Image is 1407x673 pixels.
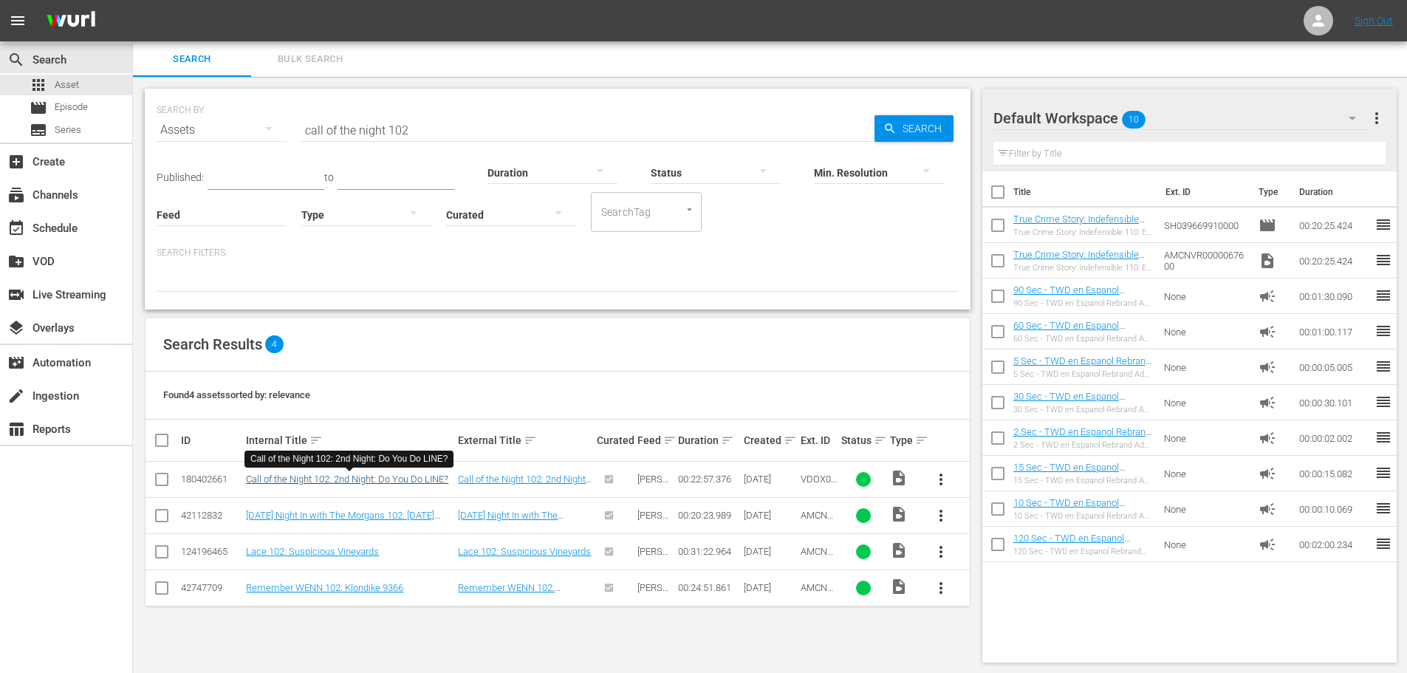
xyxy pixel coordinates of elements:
[1375,322,1392,340] span: reorder
[1013,426,1151,448] a: 2 Sec - TWD en Espanol Rebrand Ad Slates-2s- SLATE
[7,319,25,337] span: Overlays
[932,507,950,525] span: more_vert
[1293,456,1375,491] td: 00:00:15.082
[1293,349,1375,385] td: 00:00:05.005
[890,469,908,487] span: Video
[142,51,242,68] span: Search
[1013,391,1141,413] a: 30 Sec - TWD en Espanol Rebrand Ad Slates-30s- SLATE
[1355,15,1393,27] a: Sign Out
[890,542,908,559] span: Video
[1259,358,1276,376] span: Ad
[923,498,959,533] button: more_vert
[744,546,796,557] div: [DATE]
[637,431,674,449] div: Feed
[1259,465,1276,482] span: Ad
[1375,216,1392,233] span: reorder
[1259,216,1276,234] span: Episode
[458,431,592,449] div: External Title
[678,474,739,485] div: 00:22:57.376
[663,434,677,447] span: sort
[246,582,403,593] a: Remember WENN 102: Klondike 9366
[1013,228,1153,237] div: True Crime Story: Indefensible 110: El elefante en el útero
[1293,314,1375,349] td: 00:01:00.117
[1259,536,1276,553] span: Ad
[55,78,79,92] span: Asset
[1013,405,1153,414] div: 30 Sec - TWD en Espanol Rebrand Ad Slates-30s- SLATE
[7,51,25,69] span: Search
[801,510,833,543] span: AMCNVR0000014239
[1375,393,1392,411] span: reorder
[1013,369,1153,379] div: 5 Sec - TWD en Espanol Rebrand Ad Slates-5s- SLATE
[1293,243,1375,279] td: 00:20:25.424
[524,434,537,447] span: sort
[181,474,242,485] div: 180402661
[1293,385,1375,420] td: 00:00:30.101
[1250,171,1290,213] th: Type
[1013,171,1157,213] th: Title
[324,171,334,183] span: to
[1158,208,1253,243] td: SH039669910000
[890,431,918,449] div: Type
[1158,243,1253,279] td: AMCNVR0000067600
[7,253,25,270] span: VOD
[1158,349,1253,385] td: None
[181,582,242,593] div: 42747709
[1375,464,1392,482] span: reorder
[1368,100,1386,136] button: more_vert
[7,153,25,171] span: Create
[1375,428,1392,446] span: reorder
[1013,263,1153,273] div: True Crime Story: Indefensible 110: El elefante en el útero
[181,434,242,446] div: ID
[1375,358,1392,375] span: reorder
[744,474,796,485] div: [DATE]
[1013,249,1145,271] a: True Crime Story: Indefensible 110: El elefante en el útero
[1293,527,1375,562] td: 00:02:00.234
[1158,420,1253,456] td: None
[7,420,25,438] span: Reports
[744,582,796,593] div: [DATE]
[637,510,669,543] span: [PERSON_NAME] Feed
[637,546,669,579] span: [PERSON_NAME] Feed
[1013,497,1141,519] a: 10 Sec - TWD en Espanol Rebrand Ad Slates-10s- SLATE
[1158,456,1253,491] td: None
[874,434,887,447] span: sort
[1293,279,1375,314] td: 00:01:30.090
[265,335,284,353] span: 4
[163,389,310,400] span: Found 4 assets sorted by: relevance
[597,434,633,446] div: Curated
[35,4,106,38] img: ans4CAIJ8jUAAAAAAAAAAAAAAAAAAAAAAAAgQb4GAAAAAAAAAAAAAAAAAAAAAAAAJMjXAAAAAAAAAAAAAAAAAAAAAAAAgAT5G...
[1293,420,1375,456] td: 00:00:02.002
[890,505,908,523] span: Video
[246,474,448,485] a: Call of the Night 102: 2nd Night: Do You Do LINE?
[1158,491,1253,527] td: None
[1013,334,1153,344] div: 60 Sec - TWD en Espanol Rebrand Ad Slates-60s- SLATE
[678,510,739,521] div: 00:20:23.989
[1158,279,1253,314] td: None
[1013,213,1145,236] a: True Crime Story: Indefensible 110: El elefante en el útero
[181,510,242,521] div: 42112832
[309,434,323,447] span: sort
[915,434,928,447] span: sort
[923,570,959,606] button: more_vert
[1158,527,1253,562] td: None
[1293,491,1375,527] td: 00:00:10.069
[923,534,959,570] button: more_vert
[1375,251,1392,269] span: reorder
[157,247,959,259] p: Search Filters:
[678,582,739,593] div: 00:24:51.861
[1013,355,1151,378] a: 5 Sec - TWD en Espanol Rebrand Ad Slates-5s- SLATE
[7,354,25,372] span: Automation
[1375,287,1392,304] span: reorder
[1293,208,1375,243] td: 00:20:25.424
[721,434,734,447] span: sort
[250,453,448,465] div: Call of the Night 102: 2nd Night: Do You Do LINE?
[157,109,287,151] div: Assets
[682,202,696,216] button: Open
[163,335,262,353] span: Search Results
[1013,533,1146,555] a: 120 Sec - TWD en Espanol Rebrand Ad Slates-120s- SLATE
[1259,323,1276,341] span: Ad
[678,546,739,557] div: 00:31:22.964
[1157,171,1250,213] th: Ext. ID
[1013,440,1153,450] div: 2 Sec - TWD en Espanol Rebrand Ad Slates-2s- SLATE
[55,100,88,115] span: Episode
